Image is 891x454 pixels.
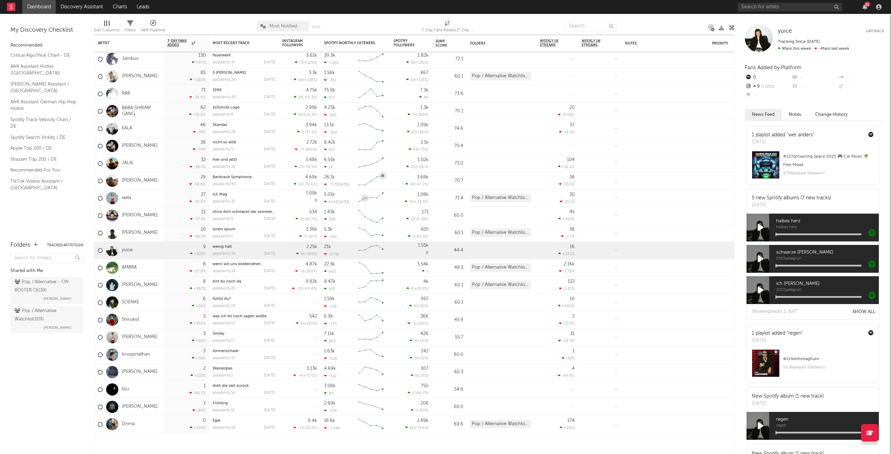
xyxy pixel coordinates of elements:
span: +250 % [415,113,427,117]
div: 73.0 [435,159,463,168]
div: A&R Pipeline [141,17,165,38]
span: 7 [412,113,414,117]
a: laela [122,195,131,201]
div: [DATE] [264,165,275,169]
div: Notes [625,41,695,46]
div: 3.48k [306,158,317,162]
div: Filters [125,26,136,34]
div: 1.43k [324,210,335,214]
div: ( ) [294,112,317,117]
div: Pop / Alternative Watchlist (109) [470,194,531,202]
span: halbes herz [776,217,879,225]
div: [DATE] [264,95,275,99]
a: #114onfreitag0uhr55.8kplaylist followers [747,349,879,382]
a: BABA SHRIMP GANG [122,105,160,117]
div: 45 [569,210,575,214]
a: linusjonathan [122,352,150,358]
div: Pop / Alternative - ON ROSTER CE ( 39 ) [15,278,78,295]
div: 20 [569,105,575,110]
div: 4.69k [305,175,317,180]
div: ( ) [294,182,317,186]
div: 1 playlist added [752,132,814,139]
a: wenn wir uns wiedersehen [213,262,261,266]
div: 0 [282,190,317,207]
div: 3.68k [417,175,428,180]
a: nicht so wild [213,141,236,144]
div: My Discovery Checklist [10,26,84,34]
a: SOENKE [122,300,139,305]
div: hier und jetzt [213,158,275,162]
a: Pop / Alternative - ON ROSTER CE(39)[PERSON_NAME] [10,277,84,304]
div: 4.75k [306,88,317,93]
div: 1.56k [324,71,335,75]
div: 9.34k playlist followers [783,169,874,177]
span: Tracking Since: [DATE] [778,40,820,44]
div: ( ) [295,217,317,221]
span: -78.5 % [304,165,316,169]
a: lūci [122,387,129,392]
div: 534 [309,210,317,214]
button: News Feed [745,109,782,120]
div: Spotify Monthly Listeners [324,41,376,45]
div: [DATE] [264,130,275,134]
a: Critical Algo/Viral Chart - DE [10,51,77,59]
span: +33.3 % [415,200,427,204]
a: ohne dich schmeckt der sommer nur nach sand [213,210,299,214]
span: [PERSON_NAME] [44,324,71,332]
a: wenig halt [213,245,232,249]
span: -800 % [304,148,316,152]
div: popularity: 28 [213,130,236,134]
span: 4 [300,217,302,221]
div: +463 % [558,217,575,221]
div: [DATE] [752,139,814,146]
a: [PERSON_NAME] [122,73,158,79]
div: 1.1k [421,140,428,145]
a: Pop / Alternative Watchlist(109)[PERSON_NAME] [10,306,84,333]
div: Folders [470,41,522,46]
div: 85 [200,71,206,75]
div: popularity: 35 [213,200,235,204]
div: -251 [324,78,336,82]
div: 60.1 [435,72,463,81]
a: AMBRA [122,265,137,271]
span: 32 [411,61,415,65]
div: popularity: 5 [213,148,233,151]
button: Tracked Artists(26) [47,244,84,247]
a: Apple Top 200 / DE [10,144,77,152]
div: ( ) [294,78,317,82]
input: Search for artists [738,3,842,11]
div: 75.9k [324,88,335,93]
div: ( ) [405,182,428,186]
svg: Chart title [355,190,387,207]
div: Pop / Alternative Watchlist (109) [470,72,531,80]
div: 5.01k [324,192,335,197]
div: 74.6 [435,125,463,133]
div: Instagram Followers [282,39,307,47]
div: 36 [569,175,575,180]
div: ( ) [407,130,428,134]
span: 25 [298,96,302,99]
div: 55.8k playlist followers [783,363,874,372]
a: was ich dir noch sagen wollte [213,314,267,318]
div: -- [791,82,837,91]
div: Recommended [10,41,84,50]
a: Skandal [213,123,227,127]
button: Save [312,25,321,29]
span: Most Notified [269,24,297,29]
span: Weekly UK Streams [582,39,608,47]
a: Spotify Track Velocity Chart / DE [10,116,77,130]
div: 454 ( [DATE] ) [324,200,349,204]
div: 1.82k [418,53,428,58]
div: -37.5 % [190,217,206,221]
svg: Chart title [355,68,387,85]
svg: Chart title [355,155,387,172]
div: -58.6 % [189,182,206,186]
div: 1996 [213,88,275,92]
div: -- [791,73,837,82]
div: Skandal [213,123,275,127]
span: 66 [298,78,303,82]
a: [PERSON_NAME] [122,404,158,410]
a: tonnenschwer [213,349,239,353]
button: Notes [782,109,808,120]
svg: Chart title [355,207,387,224]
